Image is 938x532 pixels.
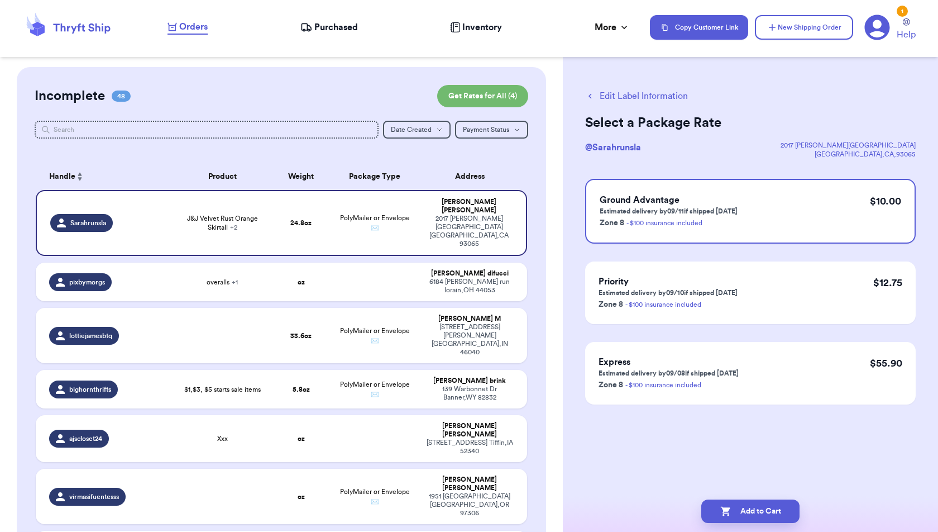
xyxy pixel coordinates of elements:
div: [GEOGRAPHIC_DATA] , CA , 93065 [781,150,916,159]
span: Help [897,28,916,41]
a: - $100 insurance included [625,382,701,388]
a: Orders [167,20,208,35]
div: [PERSON_NAME] [PERSON_NAME] [425,198,513,215]
strong: oz [298,435,305,442]
button: Get Rates for All (4) [437,85,528,107]
p: Estimated delivery by 09/11 if shipped [DATE] [600,207,738,216]
div: [PERSON_NAME] [PERSON_NAME] [425,476,514,492]
span: Inventory [462,21,502,34]
button: Edit Label Information [585,89,688,103]
div: [STREET_ADDRESS] Tiffin , IA 52340 [425,439,514,455]
span: Date Created [391,126,432,133]
span: PolyMailer or Envelope ✉️ [340,327,410,344]
div: 139 Warbonnet Dr Banner , WY 82832 [425,385,514,402]
span: @ Sarahrunsla [585,143,641,152]
span: $1,$3, $5 starts sale items [184,385,261,394]
span: Zone 8 [599,381,623,389]
th: Product [174,163,272,190]
span: Priority [599,277,629,286]
th: Address [419,163,527,190]
button: Date Created [383,121,451,139]
div: More [595,21,630,34]
span: virmasifuentesss [69,492,119,501]
span: PolyMailer or Envelope ✉️ [340,488,410,505]
span: overalls [207,278,238,287]
span: Zone 8 [599,301,623,308]
button: Sort ascending [75,170,84,183]
span: 48 [112,91,131,102]
strong: 33.6 oz [290,332,312,339]
div: 6184 [PERSON_NAME] run lorain , OH 44053 [425,278,514,294]
p: Estimated delivery by 09/10 if shipped [DATE] [599,288,738,297]
button: Copy Customer Link [650,15,748,40]
span: Express [599,358,630,367]
span: Sarahrunsla [70,218,106,227]
div: 2017 [PERSON_NAME][GEOGRAPHIC_DATA] [GEOGRAPHIC_DATA] , CA 93065 [425,215,513,248]
p: $ 55.90 [870,355,902,371]
span: Ground Advantage [600,196,679,205]
span: Xxx [217,434,228,443]
div: 2017 [PERSON_NAME][GEOGRAPHIC_DATA] [781,141,916,150]
span: + 1 [232,279,238,286]
span: J&J Velvet Rust Orange Skirtall [180,214,265,232]
strong: oz [298,493,305,500]
a: - $100 insurance included [625,301,701,308]
div: 1951 [GEOGRAPHIC_DATA] [GEOGRAPHIC_DATA] , OR 97306 [425,492,514,517]
button: Payment Status [455,121,528,139]
input: Search [35,121,379,139]
span: Payment Status [463,126,509,133]
a: - $100 insurance included [626,220,702,226]
span: Zone 8 [600,219,624,227]
span: lottiejamesbtq [69,331,112,340]
span: bighornthrifts [69,385,111,394]
div: [PERSON_NAME] difucci [425,269,514,278]
div: [PERSON_NAME] M [425,315,514,323]
a: 1 [864,15,890,40]
strong: oz [298,279,305,286]
p: Estimated delivery by 09/08 if shipped [DATE] [599,369,739,378]
span: ajscloset24 [69,434,102,443]
strong: 24.8 oz [290,220,312,226]
strong: 5.8 oz [293,386,310,393]
a: Help [897,18,916,41]
th: Package Type [331,163,419,190]
span: Handle [49,171,75,183]
span: pixbymorgs [69,278,105,287]
div: [PERSON_NAME] brink [425,377,514,385]
span: + 2 [230,224,237,231]
div: [STREET_ADDRESS][PERSON_NAME] [GEOGRAPHIC_DATA] , IN 46040 [425,323,514,357]
h2: Incomplete [35,87,105,105]
div: [PERSON_NAME] [PERSON_NAME] [425,422,514,439]
th: Weight [271,163,331,190]
span: PolyMailer or Envelope ✉️ [340,215,410,231]
a: Purchased [300,21,358,34]
button: Add to Cart [701,500,800,523]
span: Purchased [314,21,358,34]
button: New Shipping Order [755,15,853,40]
p: $ 12.75 [873,275,902,291]
a: Inventory [450,21,502,34]
div: 1 [897,6,908,17]
p: $ 10.00 [870,193,901,209]
span: PolyMailer or Envelope ✉️ [340,381,410,398]
span: Orders [179,20,208,34]
h2: Select a Package Rate [585,114,916,132]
